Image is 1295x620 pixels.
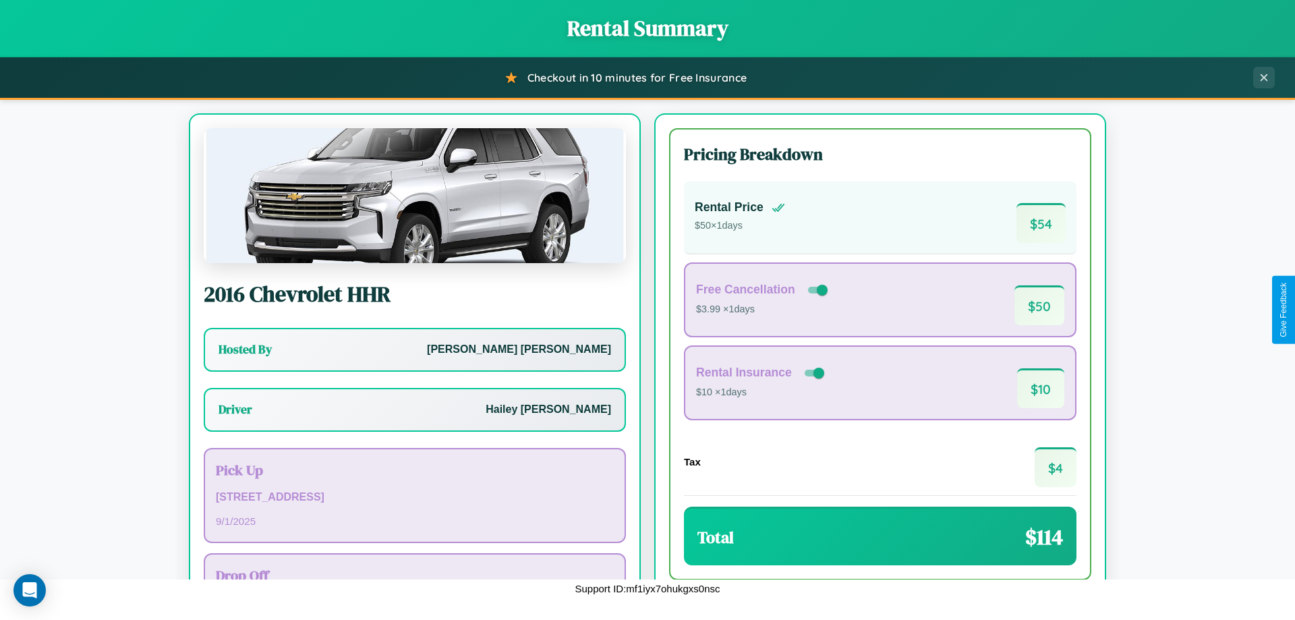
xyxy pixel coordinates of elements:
h3: Hosted By [219,341,272,358]
p: $3.99 × 1 days [696,301,830,318]
h3: Drop Off [216,565,614,585]
div: Open Intercom Messenger [13,574,46,607]
span: $ 54 [1016,203,1066,243]
h3: Total [697,526,734,548]
span: $ 4 [1035,447,1076,487]
p: 9 / 1 / 2025 [216,512,614,530]
h2: 2016 Chevrolet HHR [204,279,626,309]
h3: Pricing Breakdown [684,143,1076,165]
h4: Tax [684,456,701,468]
div: Give Feedback [1279,283,1288,337]
p: Support ID: mf1iyx7ohukgxs0nsc [575,580,720,598]
h3: Driver [219,401,252,418]
h4: Rental Insurance [696,366,792,380]
h4: Free Cancellation [696,283,795,297]
span: $ 10 [1017,368,1064,408]
p: $ 50 × 1 days [695,217,785,235]
span: $ 50 [1014,285,1064,325]
img: Chevrolet HHR [204,128,626,263]
p: [PERSON_NAME] [PERSON_NAME] [427,340,611,360]
p: $10 × 1 days [696,384,827,401]
h3: Pick Up [216,460,614,480]
h4: Rental Price [695,200,764,215]
h1: Rental Summary [13,13,1282,43]
span: $ 114 [1025,522,1063,552]
p: Hailey [PERSON_NAME] [486,400,611,420]
p: [STREET_ADDRESS] [216,488,614,507]
span: Checkout in 10 minutes for Free Insurance [527,71,747,84]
